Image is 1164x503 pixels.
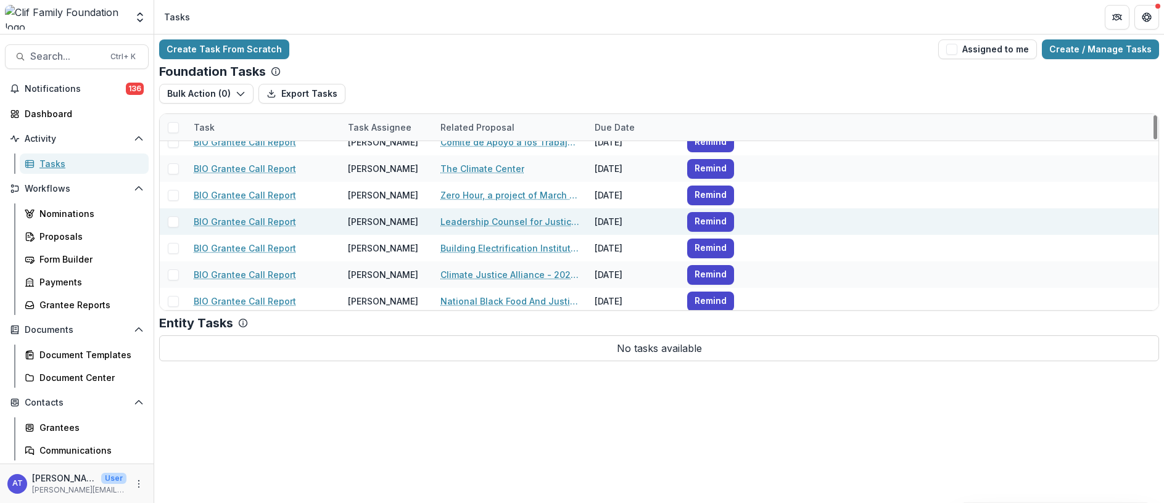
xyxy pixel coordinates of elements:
div: [PERSON_NAME] [348,189,418,202]
div: Proposals [39,230,139,243]
div: Task Assignee [341,114,433,141]
div: Related Proposal [433,121,522,134]
div: [PERSON_NAME] [348,215,418,228]
p: User [101,473,126,484]
a: BIO Grantee Call Report [194,242,296,255]
div: Ann Thrupp [12,480,23,488]
div: Task [186,114,341,141]
div: Document Templates [39,348,139,361]
span: Notifications [25,84,126,94]
div: Related Proposal [433,114,587,141]
div: Task [186,121,222,134]
button: Open entity switcher [131,5,149,30]
a: Communications [20,440,149,460]
button: Remind [687,212,734,232]
a: BIO Grantee Call Report [194,215,296,228]
div: Communications [39,444,139,457]
p: Entity Tasks [159,316,233,330]
a: BIO Grantee Call Report [194,162,296,175]
a: Create / Manage Tasks [1042,39,1159,59]
div: Due Date [587,114,680,141]
button: Remind [687,159,734,179]
div: [PERSON_NAME] [348,295,418,308]
p: Foundation Tasks [159,64,266,79]
button: Open Activity [5,129,149,149]
span: Activity [25,134,129,144]
nav: breadcrumb [159,8,195,26]
div: Form Builder [39,253,139,266]
span: Search... [30,51,103,62]
div: Tasks [39,157,139,170]
div: Task Assignee [341,121,419,134]
button: Remind [687,265,734,285]
a: Comité de Apoyo a los Trabajadores Agrícolas - CATA [440,136,580,149]
div: Ctrl + K [108,50,138,63]
div: Tasks [164,10,190,23]
p: [PERSON_NAME][EMAIL_ADDRESS][DOMAIN_NAME] [32,485,126,496]
div: [PERSON_NAME] [348,162,418,175]
button: Search... [5,44,149,69]
div: [PERSON_NAME] [348,242,418,255]
div: [DATE] [587,288,680,314]
div: Dashboard [25,107,139,120]
p: [PERSON_NAME] [32,472,96,485]
p: No tasks available [159,335,1159,361]
a: Nominations [20,203,149,224]
button: Open Workflows [5,179,149,198]
a: BIO Grantee Call Report [194,189,296,202]
button: Partners [1105,5,1129,30]
a: BIO Grantee Call Report [194,295,296,308]
span: 136 [126,83,144,95]
button: Open Documents [5,320,149,340]
a: Grantees [20,417,149,438]
div: [DATE] [587,182,680,208]
span: Documents [25,325,129,335]
button: Get Help [1134,5,1159,30]
button: Remind [687,239,734,258]
div: [DATE] [587,261,680,288]
a: Document Templates [20,345,149,365]
span: Workflows [25,184,129,194]
a: National Black Food And Justice Alliance - 2025 - BIO Grant Application [440,295,580,308]
div: [PERSON_NAME] [348,136,418,149]
div: [PERSON_NAME] [348,268,418,281]
a: Building Electrification Institute (BEI) - 2025 - BIO Grant Application [440,242,580,255]
a: Dashboard [5,104,149,124]
button: Remind [687,133,734,152]
div: [DATE] [587,208,680,235]
button: Notifications136 [5,79,149,99]
div: [DATE] [587,129,680,155]
a: The Climate Center [440,162,524,175]
button: Bulk Action (0) [159,84,254,104]
a: Tasks [20,153,149,174]
button: Remind [687,292,734,311]
button: Open Contacts [5,393,149,412]
a: Form Builder [20,249,149,269]
div: Nominations [39,207,139,220]
a: Climate Justice Alliance - 2025 - BIO Grant Application [440,268,580,281]
a: Grantee Reports [20,295,149,315]
a: Payments [20,272,149,292]
div: Document Center [39,371,139,384]
div: [DATE] [587,155,680,182]
a: BIO Grantee Call Report [194,136,296,149]
span: Contacts [25,398,129,408]
div: [DATE] [587,235,680,261]
a: Zero Hour, a project of March On [US_STATE] DBA March On Foundation [440,189,580,202]
button: More [131,476,146,491]
div: Grantee Reports [39,298,139,311]
a: BIO Grantee Call Report [194,268,296,281]
img: Clif Family Foundation logo [5,5,126,30]
a: Leadership Counsel for Justice and Accountability [440,215,580,228]
button: Assigned to me [938,39,1037,59]
div: Payments [39,276,139,288]
div: Grantees [39,421,139,434]
a: Create Task From Scratch [159,39,289,59]
a: Document Center [20,367,149,388]
div: Due Date [587,121,642,134]
button: Export Tasks [258,84,345,104]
